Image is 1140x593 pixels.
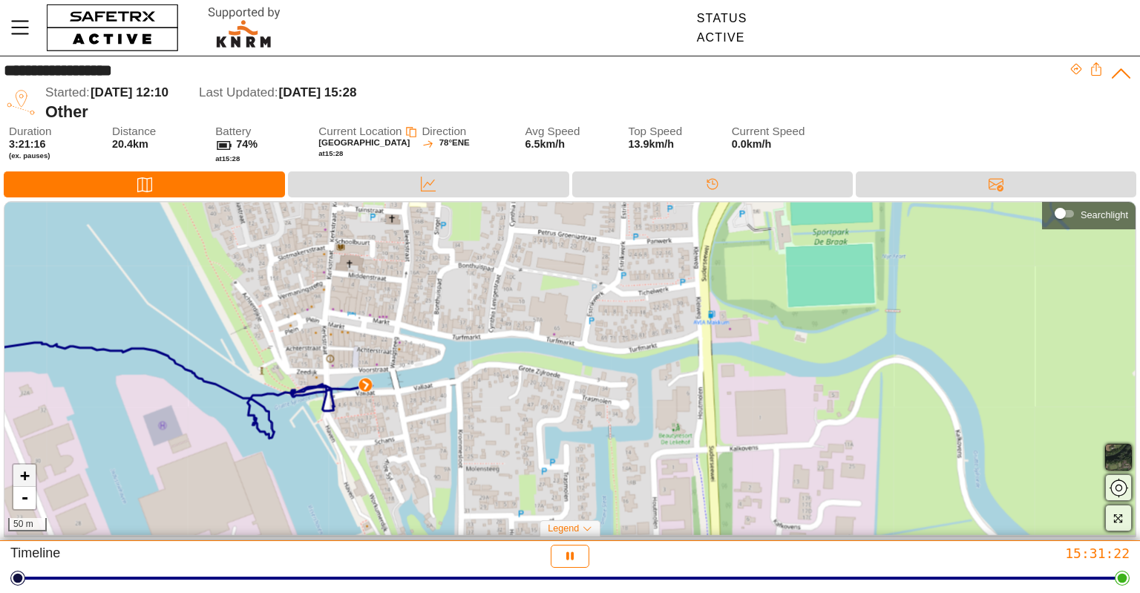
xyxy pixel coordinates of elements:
[112,125,207,138] span: Distance
[45,102,1069,122] div: Other
[4,171,285,197] div: Map
[278,85,356,99] span: [DATE] 15:28
[191,4,298,52] img: RescueLogo.svg
[215,125,310,138] span: Battery
[8,518,47,531] div: 50 m
[236,138,258,150] span: 74%
[318,149,343,157] span: at 15:28
[215,154,240,163] span: at 15:28
[525,138,565,150] span: 6.5km/h
[13,465,36,487] a: Zoom in
[45,85,90,99] span: Started:
[1049,203,1128,225] div: Searchlight
[9,151,104,160] span: (ex. pauses)
[452,138,470,151] span: ENE
[629,138,675,150] span: 13.9km/h
[4,85,38,119] img: TRIP.svg
[359,379,372,391] img: PathDirectionCurrent.svg
[13,487,36,509] a: Zoom out
[732,125,827,138] span: Current Speed
[318,138,410,147] span: [GEOGRAPHIC_DATA]
[629,125,724,138] span: Top Speed
[91,85,168,99] span: [DATE] 12:10
[697,31,747,45] div: Active
[9,125,104,138] span: Duration
[697,12,747,25] div: Status
[760,545,1130,562] div: 15:31:22
[525,125,620,138] span: Avg Speed
[288,171,569,197] div: Data
[548,523,579,534] span: Legend
[572,171,853,197] div: Timeline
[422,125,517,138] span: Direction
[1081,209,1128,220] div: Searchlight
[10,545,380,568] div: Timeline
[112,138,148,150] span: 20.4km
[856,171,1136,197] div: Messages
[9,138,46,150] span: 3:21:16
[439,138,452,151] span: 78°
[318,125,402,137] span: Current Location
[199,85,278,99] span: Last Updated:
[732,138,827,151] span: 0.0km/h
